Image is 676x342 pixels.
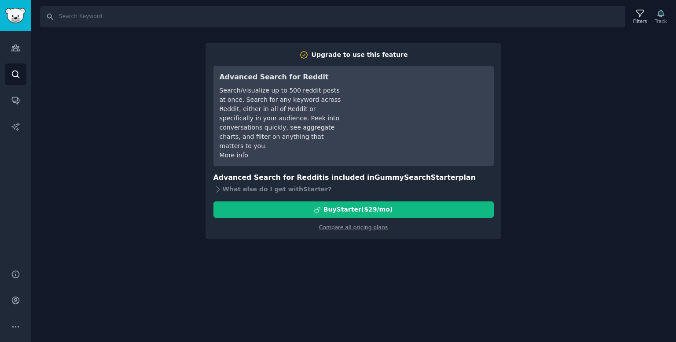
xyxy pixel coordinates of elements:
[220,86,343,151] div: Search/visualize up to 500 reddit posts at once. Search for any keyword across Reddit, either in ...
[312,50,408,59] div: Upgrade to use this feature
[323,205,393,214] div: Buy Starter ($ 29 /mo )
[213,201,494,218] button: BuyStarter($29/mo)
[220,152,248,159] a: More info
[5,8,26,23] img: GummySearch logo
[213,172,494,183] h3: Advanced Search for Reddit is included in plan
[356,72,488,138] iframe: YouTube video player
[319,224,388,230] a: Compare all pricing plans
[375,173,459,182] span: GummySearch Starter
[220,72,343,83] h3: Advanced Search for Reddit
[213,183,494,195] div: What else do I get with Starter ?
[40,6,625,27] input: Search Keyword
[633,18,647,24] div: Filters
